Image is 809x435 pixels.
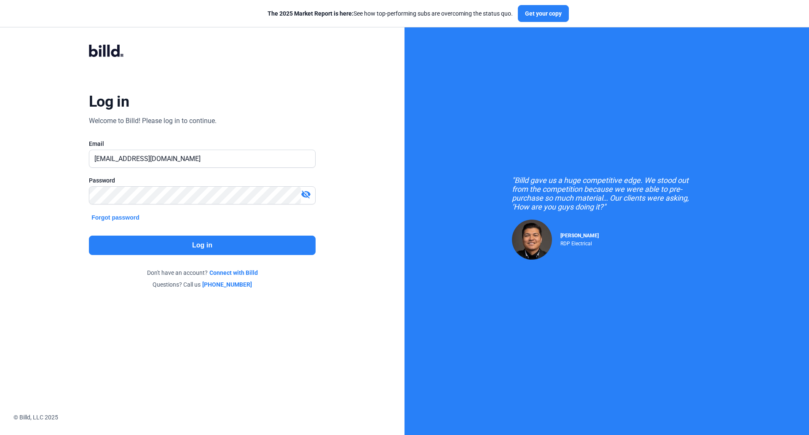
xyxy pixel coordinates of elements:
[89,116,217,126] div: Welcome to Billd! Please log in to continue.
[89,92,129,111] div: Log in
[89,269,316,277] div: Don't have an account?
[202,280,252,289] a: [PHONE_NUMBER]
[518,5,569,22] button: Get your copy
[301,189,311,199] mat-icon: visibility_off
[89,236,316,255] button: Log in
[89,213,142,222] button: Forgot password
[268,10,354,17] span: The 2025 Market Report is here:
[89,280,316,289] div: Questions? Call us
[560,233,599,239] span: [PERSON_NAME]
[512,176,702,211] div: "Billd gave us a huge competitive edge. We stood out from the competition because we were able to...
[89,176,316,185] div: Password
[268,9,513,18] div: See how top-performing subs are overcoming the status quo.
[89,140,316,148] div: Email
[560,239,599,247] div: RDP Electrical
[209,269,258,277] a: Connect with Billd
[512,220,552,260] img: Raul Pacheco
